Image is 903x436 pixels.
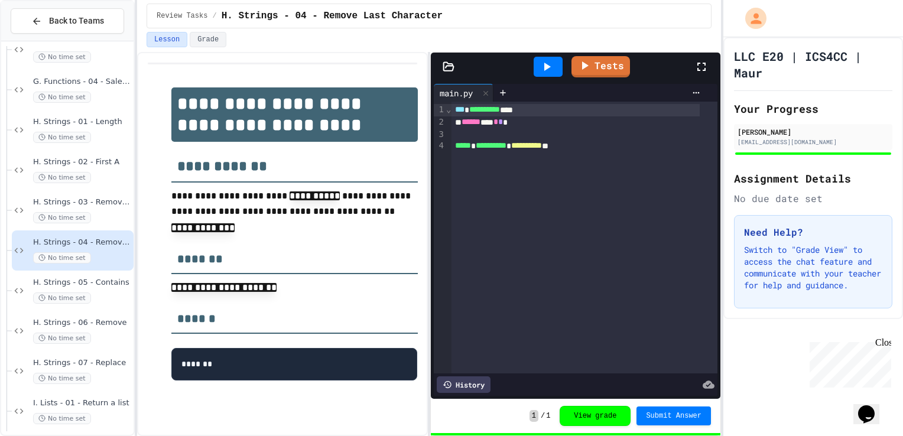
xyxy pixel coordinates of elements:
span: / [541,411,545,421]
span: No time set [33,172,91,183]
span: No time set [33,373,91,384]
h3: Need Help? [744,225,882,239]
iframe: chat widget [805,337,891,388]
span: Submit Answer [646,411,701,421]
span: No time set [33,333,91,344]
span: / [212,11,216,21]
span: I. Lists - 01 - Return a list [33,398,131,408]
div: [EMAIL_ADDRESS][DOMAIN_NAME] [738,138,889,147]
iframe: chat widget [853,389,891,424]
button: Grade [190,32,226,47]
div: 2 [434,116,446,129]
span: 1 [546,411,550,421]
div: 3 [434,129,446,141]
div: main.py [434,87,479,99]
div: main.py [434,84,493,102]
button: View grade [560,406,631,426]
span: No time set [33,252,91,263]
button: Back to Teams [11,8,124,34]
span: No time set [33,51,91,63]
button: Submit Answer [636,406,711,425]
span: Back to Teams [49,15,104,27]
span: No time set [33,92,91,103]
span: Fold line [446,105,451,114]
div: Chat with us now!Close [5,5,82,75]
div: [PERSON_NAME] [738,126,889,137]
span: H. Strings - 05 - Contains [33,278,131,288]
span: No time set [33,413,91,424]
span: H. Strings - 06 - Remove [33,318,131,328]
button: Lesson [147,32,187,47]
p: Switch to "Grade View" to access the chat feature and communicate with your teacher for help and ... [744,244,882,291]
span: H. Strings - 02 - First A [33,157,131,167]
span: H. Strings - 01 - Length [33,117,131,127]
div: No due date set [734,191,892,206]
div: History [437,376,491,393]
span: No time set [33,132,91,143]
span: No time set [33,212,91,223]
div: My Account [733,5,769,32]
h2: Assignment Details [734,170,892,187]
span: No time set [33,292,91,304]
div: 4 [434,140,446,152]
a: Tests [571,56,630,77]
h1: LLC E20 | ICS4CC | Maur [734,48,892,81]
span: H. Strings - 04 - Remove Last Character [33,237,131,248]
span: H. Strings - 03 - Remove First Character [33,197,131,207]
span: H. Strings - 07 - Replace [33,358,131,368]
div: 1 [434,104,446,116]
span: H. Strings - 04 - Remove Last Character [222,9,443,23]
span: G. Functions - 04 - Sale Price [33,77,131,87]
h2: Your Progress [734,100,892,117]
span: 1 [530,410,538,422]
span: Review Tasks [157,11,207,21]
